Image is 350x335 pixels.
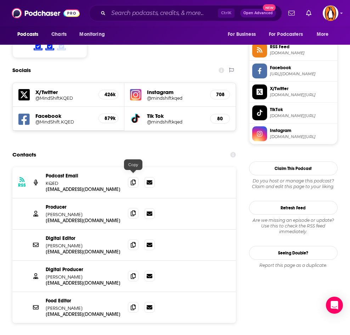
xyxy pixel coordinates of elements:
[46,274,122,280] p: [PERSON_NAME]
[243,11,273,15] span: Open Advanced
[252,84,334,99] a: X/Twitter[DOMAIN_NAME][URL]
[270,134,334,139] span: instagram.com/mindshiftkqed
[12,6,80,20] img: Podchaser - Follow, Share and Rate Podcasts
[46,305,122,311] p: [PERSON_NAME]
[35,95,86,101] h5: @MindShiftKQED
[270,65,334,71] span: Facebook
[303,7,314,19] a: Show notifications dropdown
[252,126,334,141] a: Instagram[DOMAIN_NAME][URL]
[35,89,92,95] h5: X/Twitter
[46,280,122,286] p: [EMAIL_ADDRESS][DOMAIN_NAME]
[35,95,92,101] a: @MindShiftKQED
[35,119,92,125] a: @MindShift.KQED
[12,148,36,161] h2: Contacts
[249,178,338,190] div: Claim and edit this page to your liking.
[249,161,338,175] button: Claim This Podcast
[270,113,334,119] span: tiktok.com/@mindshiftkqed
[46,218,122,224] p: [EMAIL_ADDRESS][DOMAIN_NAME]
[270,50,334,56] span: feeds.megaphone.fm
[270,71,334,77] span: https://www.facebook.com/MindShift.KQED
[130,89,141,100] img: iconImage
[223,28,265,41] button: open menu
[249,218,338,235] div: Are we missing an episode or update? Use this to check the RSS feed immediately.
[147,95,204,101] a: @mindshiftkqed
[105,115,112,121] h5: 879k
[108,7,218,19] input: Search podcasts, credits, & more...
[323,5,338,21] button: Show profile menu
[46,180,122,186] p: KQED
[46,204,122,210] p: Producer
[252,64,334,78] a: Facebook[URL][DOMAIN_NAME]
[35,112,92,119] h5: Facebook
[252,105,334,120] a: TikTok[DOMAIN_NAME][URL]
[228,29,256,39] span: For Business
[46,173,122,179] p: Podcast Email
[240,9,276,17] button: Open AdvancedNew
[74,28,114,41] button: open menu
[12,64,31,77] h2: Socials
[46,298,122,304] p: Food Editor
[46,212,122,218] p: [PERSON_NAME]
[147,119,204,125] a: @mindshiftkqed
[270,92,334,98] span: twitter.com/MindShiftKQED
[216,92,224,98] h5: 708
[51,29,67,39] span: Charts
[269,29,303,39] span: For Podcasters
[147,95,198,101] h5: @mindshiftkqed
[17,29,38,39] span: Podcasts
[47,28,71,41] a: Charts
[264,28,313,41] button: open menu
[147,89,204,95] h5: Instagram
[249,246,338,260] a: Seeing Double?
[89,5,282,21] div: Search podcasts, credits, & more...
[46,243,122,249] p: [PERSON_NAME]
[317,29,329,39] span: More
[124,159,142,170] div: Copy
[46,267,122,273] p: Digital Producer
[326,297,343,314] div: Open Intercom Messenger
[218,9,235,18] span: Ctrl K
[35,119,86,125] h5: @MindShift.KQED
[147,112,204,119] h5: Tik Tok
[46,235,122,241] p: Digital Editor
[12,28,47,41] button: open menu
[147,119,198,125] h5: @mindshiftkqed
[46,311,122,317] p: [EMAIL_ADDRESS][DOMAIN_NAME]
[18,182,26,188] h3: RSS
[270,44,334,50] span: RSS Feed
[263,4,276,11] span: New
[270,106,334,113] span: TikTok
[270,86,334,92] span: X/Twitter
[249,178,338,184] span: Do you host or manage this podcast?
[249,263,338,268] div: Report this page as a duplicate.
[252,43,334,57] a: RSS Feed[DOMAIN_NAME]
[46,186,122,192] p: [EMAIL_ADDRESS][DOMAIN_NAME]
[323,5,338,21] span: Logged in as penguin_portfolio
[323,5,338,21] img: User Profile
[79,29,105,39] span: Monitoring
[105,92,112,98] h5: 426k
[270,127,334,134] span: Instagram
[46,249,122,255] p: [EMAIL_ADDRESS][DOMAIN_NAME]
[216,116,224,122] h5: 80
[286,7,298,19] a: Show notifications dropdown
[249,201,338,215] button: Refresh Feed
[312,28,338,41] button: open menu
